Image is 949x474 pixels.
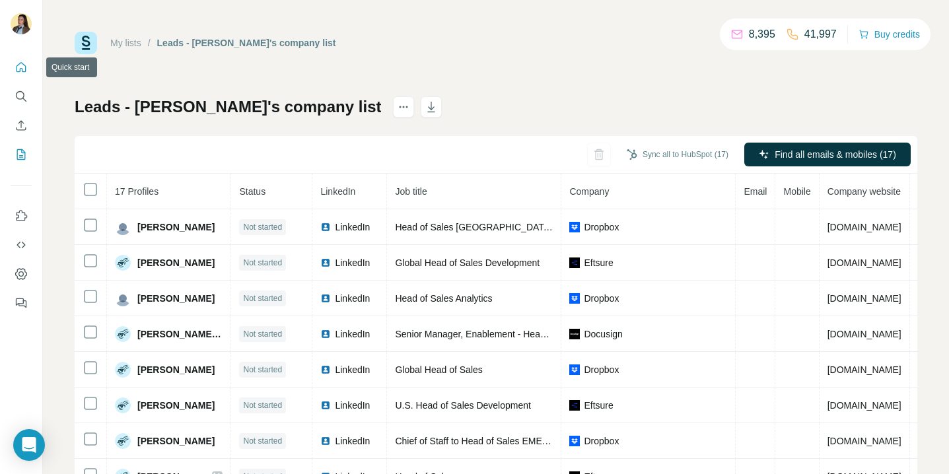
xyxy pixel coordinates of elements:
span: [PERSON_NAME]-Tow [137,327,223,341]
h1: Leads - [PERSON_NAME]'s company list [75,96,381,118]
button: Enrich CSV [11,114,32,137]
span: Not started [243,435,282,447]
button: Feedback [11,291,32,315]
img: company-logo [569,436,580,446]
span: Not started [243,257,282,269]
img: LinkedIn logo [320,257,331,268]
span: 17 Profiles [115,186,158,197]
img: Avatar [115,326,131,342]
img: Avatar [115,433,131,449]
span: [DOMAIN_NAME] [827,364,901,375]
span: LinkedIn [320,186,355,197]
span: Not started [243,328,282,340]
img: LinkedIn logo [320,364,331,375]
li: / [148,36,151,50]
img: company-logo [569,400,580,411]
span: Dropbox [584,434,619,448]
img: LinkedIn logo [320,222,331,232]
img: Avatar [115,397,131,413]
img: Surfe Logo [75,32,97,54]
img: company-logo [569,364,580,375]
span: LinkedIn [335,292,370,305]
span: Company website [827,186,901,197]
span: [PERSON_NAME] [137,434,215,448]
span: [DOMAIN_NAME] [827,329,901,339]
span: [PERSON_NAME] [137,292,215,305]
img: Avatar [115,362,131,378]
button: My lists [11,143,32,166]
p: 8,395 [749,26,775,42]
div: Open Intercom Messenger [13,429,45,461]
span: Status [239,186,265,197]
span: [PERSON_NAME] [137,363,215,376]
p: 41,997 [804,26,837,42]
span: Docusign [584,327,622,341]
span: Eftsure [584,256,613,269]
span: Find all emails & mobiles (17) [775,148,896,161]
span: Mobile [783,186,810,197]
button: Quick start [11,55,32,79]
span: Head of Sales Analytics [395,293,492,304]
div: Leads - [PERSON_NAME]'s company list [157,36,336,50]
span: Not started [243,364,282,376]
span: LinkedIn [335,434,370,448]
span: [DOMAIN_NAME] [827,222,901,232]
span: Not started [243,292,282,304]
span: LinkedIn [335,256,370,269]
span: Global Head of Sales Development [395,257,540,268]
span: Job title [395,186,427,197]
img: company-logo [569,329,580,339]
span: Senior Manager, Enablement - Head of Sales Enablement APJ [395,329,652,339]
img: LinkedIn logo [320,400,331,411]
span: Chief of Staff to Head of Sales EMEA & APJ [395,436,575,446]
button: actions [393,96,414,118]
span: Email [744,186,767,197]
span: LinkedIn [335,327,370,341]
span: Head of Sales [GEOGRAPHIC_DATA] and Nordics [395,222,604,232]
span: Not started [243,221,282,233]
button: Search [11,85,32,108]
a: My lists [110,38,141,48]
img: Avatar [115,290,131,306]
button: Use Surfe on LinkedIn [11,204,32,228]
span: [PERSON_NAME] [137,399,215,412]
span: Company [569,186,609,197]
span: U.S. Head of Sales Development [395,400,530,411]
span: [DOMAIN_NAME] [827,400,901,411]
button: Buy credits [859,25,920,44]
button: Sync all to HubSpot (17) [617,145,738,164]
span: [DOMAIN_NAME] [827,293,901,304]
img: LinkedIn logo [320,329,331,339]
span: Global Head of Sales [395,364,482,375]
img: Avatar [11,13,32,34]
span: [PERSON_NAME] [137,256,215,269]
img: company-logo [569,257,580,268]
span: Dropbox [584,220,619,234]
span: LinkedIn [335,363,370,376]
img: LinkedIn logo [320,293,331,304]
span: Not started [243,399,282,411]
span: Dropbox [584,363,619,376]
span: Eftsure [584,399,613,412]
img: company-logo [569,222,580,232]
img: Avatar [115,219,131,235]
button: Find all emails & mobiles (17) [744,143,911,166]
img: LinkedIn logo [320,436,331,446]
span: LinkedIn [335,399,370,412]
button: Use Surfe API [11,233,32,257]
img: Avatar [115,255,131,271]
span: [PERSON_NAME] [137,220,215,234]
button: Dashboard [11,262,32,286]
span: [DOMAIN_NAME] [827,257,901,268]
span: Dropbox [584,292,619,305]
img: company-logo [569,293,580,304]
span: LinkedIn [335,220,370,234]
